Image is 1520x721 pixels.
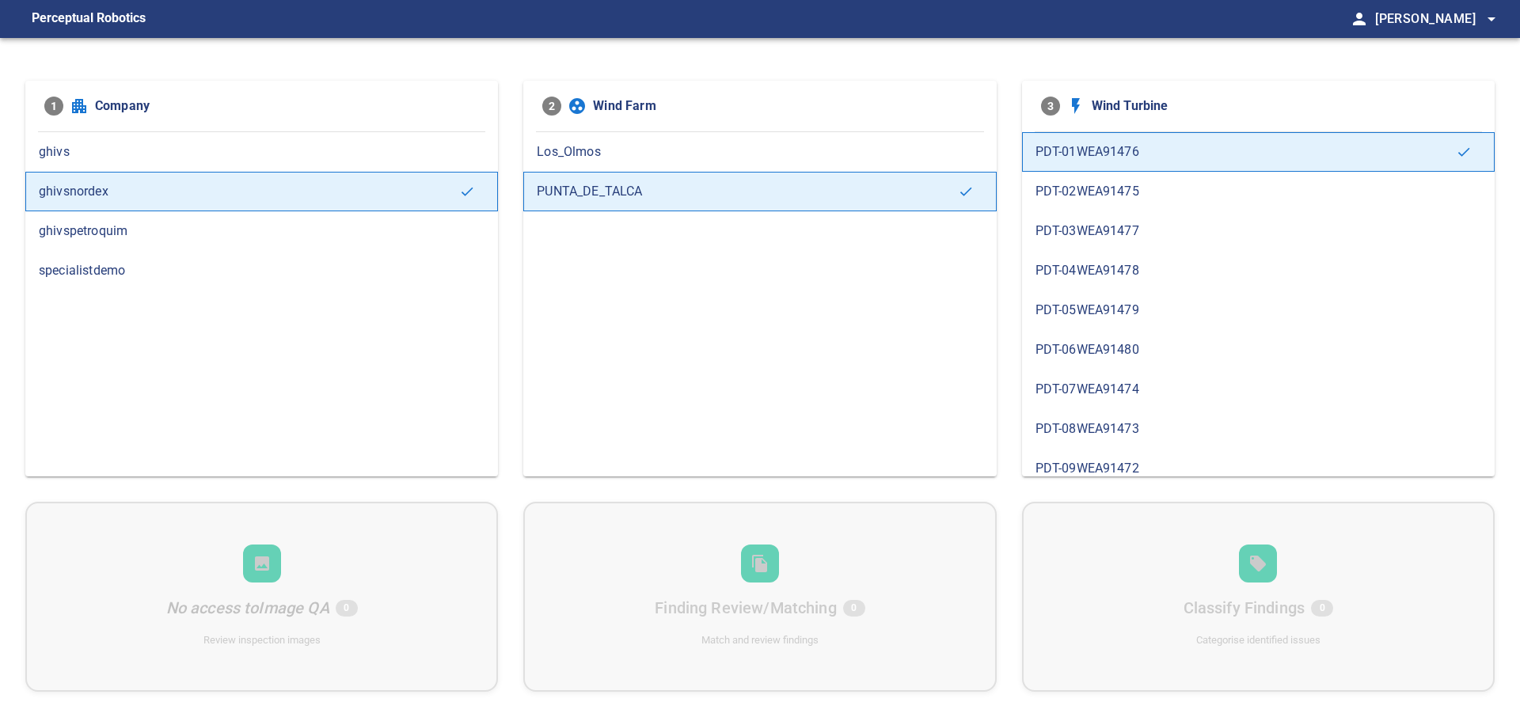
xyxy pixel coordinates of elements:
span: PDT-06WEA91480 [1035,340,1481,359]
span: Company [95,97,479,116]
span: PDT-04WEA91478 [1035,261,1481,280]
span: PDT-01WEA91476 [1035,142,1456,161]
div: PDT-03WEA91477 [1022,211,1495,251]
div: PDT-04WEA91478 [1022,251,1495,290]
div: PDT-08WEA91473 [1022,409,1495,449]
div: ghivs [25,132,498,172]
span: PDT-08WEA91473 [1035,419,1481,438]
span: PUNTA_DE_TALCA [537,182,957,201]
span: PDT-09WEA91472 [1035,459,1481,478]
span: Wind Farm [593,97,977,116]
figcaption: Perceptual Robotics [32,6,146,32]
span: PDT-03WEA91477 [1035,222,1481,241]
span: 1 [44,97,63,116]
div: PDT-07WEA91474 [1022,370,1495,409]
span: 3 [1041,97,1060,116]
span: person [1350,9,1369,28]
span: Los_Olmos [537,142,982,161]
div: PDT-01WEA91476 [1022,132,1495,172]
div: PDT-05WEA91479 [1022,290,1495,330]
span: ghivspetroquim [39,222,484,241]
span: PDT-02WEA91475 [1035,182,1481,201]
span: 2 [542,97,561,116]
span: PDT-07WEA91474 [1035,380,1481,399]
span: ghivsnordex [39,182,459,201]
span: arrow_drop_down [1482,9,1501,28]
span: ghivs [39,142,484,161]
span: Wind Turbine [1092,97,1476,116]
span: [PERSON_NAME] [1375,8,1501,30]
div: ghivsnordex [25,172,498,211]
button: [PERSON_NAME] [1369,3,1501,35]
span: specialistdemo [39,261,484,280]
div: PDT-09WEA91472 [1022,449,1495,488]
div: PUNTA_DE_TALCA [523,172,996,211]
div: PDT-02WEA91475 [1022,172,1495,211]
span: PDT-05WEA91479 [1035,301,1481,320]
div: ghivspetroquim [25,211,498,251]
div: Los_Olmos [523,132,996,172]
div: PDT-06WEA91480 [1022,330,1495,370]
div: specialistdemo [25,251,498,290]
